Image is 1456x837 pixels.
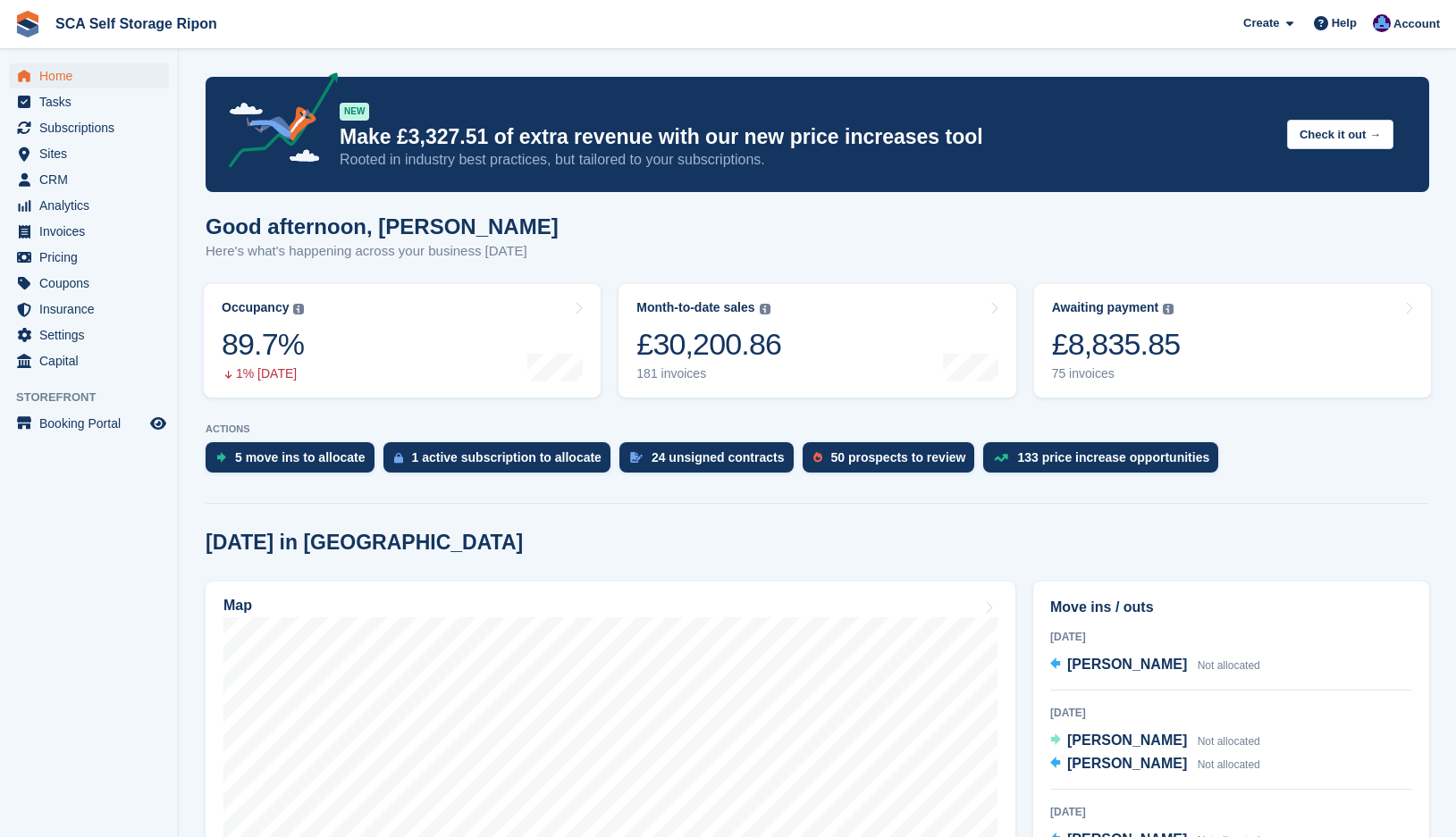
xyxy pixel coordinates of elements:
[206,442,383,481] a: 5 move ins to allocate
[9,271,169,296] a: menu
[1067,756,1187,771] span: [PERSON_NAME]
[1050,705,1412,721] div: [DATE]
[1243,14,1279,32] span: Create
[1198,659,1260,672] span: Not allocated
[340,124,1273,150] p: Make £3,327.51 of extra revenue with our new price increases tool
[39,141,147,166] span: Sites
[39,411,147,436] span: Booking Portal
[636,366,781,381] div: 181 invoices
[9,89,169,114] a: menu
[39,167,147,192] span: CRM
[16,389,178,406] span: Storefront
[619,442,803,481] a: 24 unsigned contracts
[831,450,966,465] div: 50 prospects to review
[636,300,754,315] div: Month-to-date sales
[293,304,304,314] img: icon-info-grey-7440780725fd019a000dd9b08b2336e03edf1995a4989e88bcd33f0948082b44.svg
[206,241,559,262] p: Here's what's happening across your business [DATE]
[1050,753,1260,776] a: [PERSON_NAME] Not allocated
[340,103,369,121] div: NEW
[223,598,252,614] h2: Map
[39,219,147,244] span: Invoices
[1034,284,1431,398] a: Awaiting payment £8,835.85 75 invoices
[206,531,523,555] h2: [DATE] in [GEOGRAPHIC_DATA]
[636,326,781,363] div: £30,200.86
[1287,120,1393,149] button: Check it out →
[340,150,1273,170] p: Rooted in industry best practices, but tailored to your subscriptions.
[9,322,169,347] a: menu
[1052,366,1181,381] div: 75 invoices
[39,322,147,347] span: Settings
[813,452,822,463] img: prospect-51fa495bee0391a8d652442698ab0144808aea92771e9ea1ae160a38d050c398.svg
[214,72,339,174] img: price-adjustments-announcement-icon-8257ccfd72463d97f412b2fc003d46551f7dbcb40ab6d574587a9cd5c0d94...
[630,452,643,463] img: contract_signature_icon-13c848040528278c33f63329250d36e43548de30e8caae1d1a13099fd9432cc5.svg
[394,452,403,464] img: active_subscription_to_allocate_icon-d502201f5373d7db506a760aba3b589e785aa758c864c3986d89f69b8ff3...
[383,442,619,481] a: 1 active subscription to allocate
[48,9,224,38] a: SCA Self Storage Ripon
[1050,597,1412,618] h2: Move ins / outs
[14,11,41,38] img: stora-icon-8386f47178a22dfd0bd8f6a31ec36ba5ce8667c1dd55bd0f319d3a0aa187defe.svg
[39,115,147,140] span: Subscriptions
[1198,735,1260,748] span: Not allocated
[222,326,304,363] div: 89.7%
[39,245,147,270] span: Pricing
[1393,15,1440,33] span: Account
[222,300,289,315] div: Occupancy
[1332,14,1357,32] span: Help
[1198,758,1260,771] span: Not allocated
[652,450,785,465] div: 24 unsigned contracts
[222,366,304,381] div: 1% [DATE]
[1067,732,1187,748] span: [PERSON_NAME]
[9,167,169,192] a: menu
[216,452,226,463] img: move_ins_to_allocate_icon-fdf77a2bb77ea45bf5b3d319d69a93e2d87916cf1d5bf7949dd705db3b84f3ca.svg
[983,442,1227,481] a: 133 price increase opportunities
[39,193,147,218] span: Analytics
[619,284,1015,398] a: Month-to-date sales £30,200.86 181 invoices
[9,348,169,373] a: menu
[1050,629,1412,645] div: [DATE]
[760,304,770,314] img: icon-info-grey-7440780725fd019a000dd9b08b2336e03edf1995a4989e88bcd33f0948082b44.svg
[206,423,1429,435] p: ACTIONS
[1373,14,1391,32] img: Sarah Race
[994,454,1008,462] img: price_increase_opportunities-93ffe204e8149a01c8c9dc8f82e8f89637d9d84a8eef4429ea346261dce0b2c0.svg
[1163,304,1174,314] img: icon-info-grey-7440780725fd019a000dd9b08b2336e03edf1995a4989e88bcd33f0948082b44.svg
[9,63,169,88] a: menu
[9,297,169,322] a: menu
[235,450,366,465] div: 5 move ins to allocate
[1017,450,1209,465] div: 133 price increase opportunities
[1050,804,1412,820] div: [DATE]
[39,63,147,88] span: Home
[1050,654,1260,677] a: [PERSON_NAME] Not allocated
[1052,300,1159,315] div: Awaiting payment
[1052,326,1181,363] div: £8,835.85
[412,450,602,465] div: 1 active subscription to allocate
[39,271,147,296] span: Coupons
[204,284,601,398] a: Occupancy 89.7% 1% [DATE]
[39,348,147,373] span: Capital
[9,411,169,436] a: menu
[39,297,147,322] span: Insurance
[1067,657,1187,672] span: [PERSON_NAME]
[803,442,984,481] a: 50 prospects to review
[1050,730,1260,753] a: [PERSON_NAME] Not allocated
[9,193,169,218] a: menu
[9,115,169,140] a: menu
[9,219,169,244] a: menu
[206,214,559,239] h1: Good afternoon, [PERSON_NAME]
[147,413,169,434] a: Preview store
[9,245,169,270] a: menu
[39,89,147,114] span: Tasks
[9,141,169,166] a: menu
